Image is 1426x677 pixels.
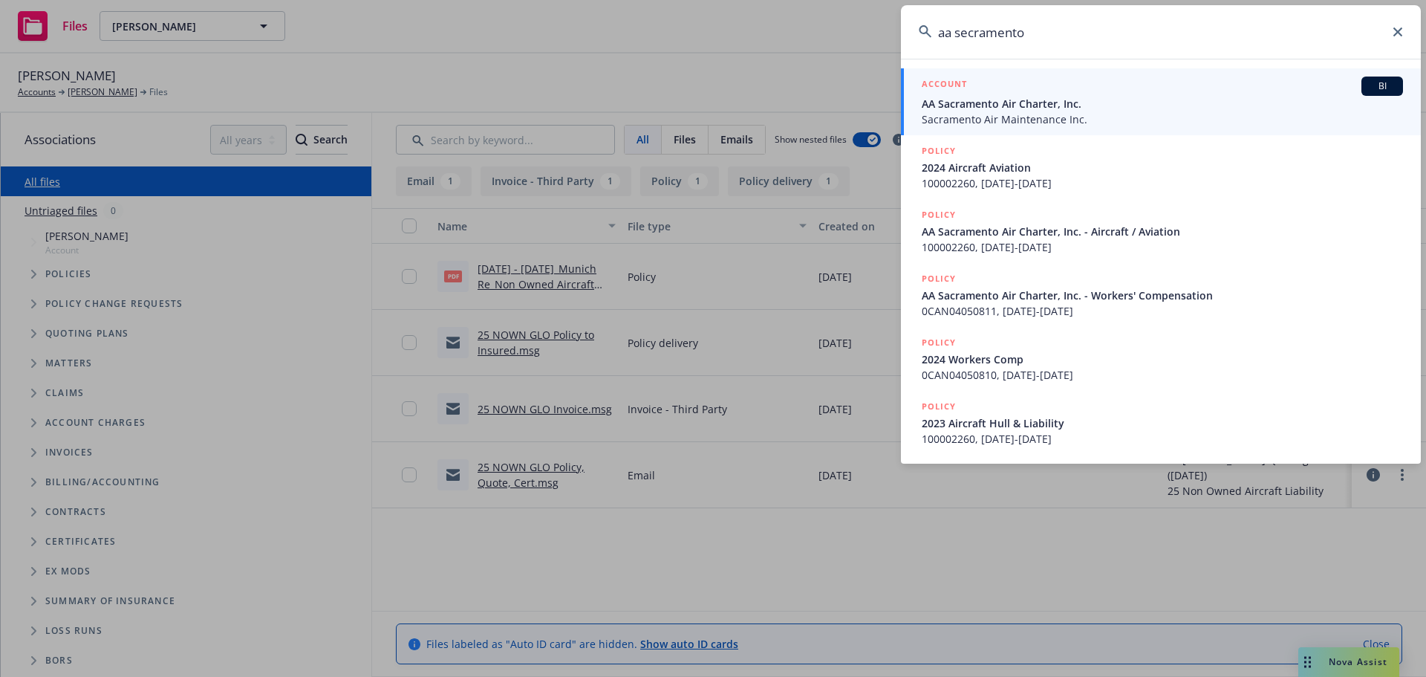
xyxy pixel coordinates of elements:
[901,68,1421,135] a: ACCOUNTBIAA Sacramento Air Charter, Inc.Sacramento Air Maintenance Inc.
[1367,80,1397,93] span: BI
[901,199,1421,263] a: POLICYAA Sacramento Air Charter, Inc. - Aircraft / Aviation100002260, [DATE]-[DATE]
[922,239,1403,255] span: 100002260, [DATE]-[DATE]
[922,160,1403,175] span: 2024 Aircraft Aviation
[922,415,1403,431] span: 2023 Aircraft Hull & Liability
[922,271,956,286] h5: POLICY
[922,352,1403,367] span: 2024 Workers Comp
[922,111,1403,127] span: Sacramento Air Maintenance Inc.
[922,288,1403,303] span: AA Sacramento Air Charter, Inc. - Workers' Compensation
[922,175,1403,191] span: 100002260, [DATE]-[DATE]
[922,143,956,158] h5: POLICY
[901,391,1421,455] a: POLICY2023 Aircraft Hull & Liability100002260, [DATE]-[DATE]
[901,327,1421,391] a: POLICY2024 Workers Comp0CAN04050810, [DATE]-[DATE]
[901,263,1421,327] a: POLICYAA Sacramento Air Charter, Inc. - Workers' Compensation0CAN04050811, [DATE]-[DATE]
[922,303,1403,319] span: 0CAN04050811, [DATE]-[DATE]
[922,335,956,350] h5: POLICY
[922,96,1403,111] span: AA Sacramento Air Charter, Inc.
[901,5,1421,59] input: Search...
[922,224,1403,239] span: AA Sacramento Air Charter, Inc. - Aircraft / Aviation
[901,135,1421,199] a: POLICY2024 Aircraft Aviation100002260, [DATE]-[DATE]
[922,399,956,414] h5: POLICY
[922,431,1403,447] span: 100002260, [DATE]-[DATE]
[922,367,1403,383] span: 0CAN04050810, [DATE]-[DATE]
[922,207,956,222] h5: POLICY
[922,77,967,94] h5: ACCOUNT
